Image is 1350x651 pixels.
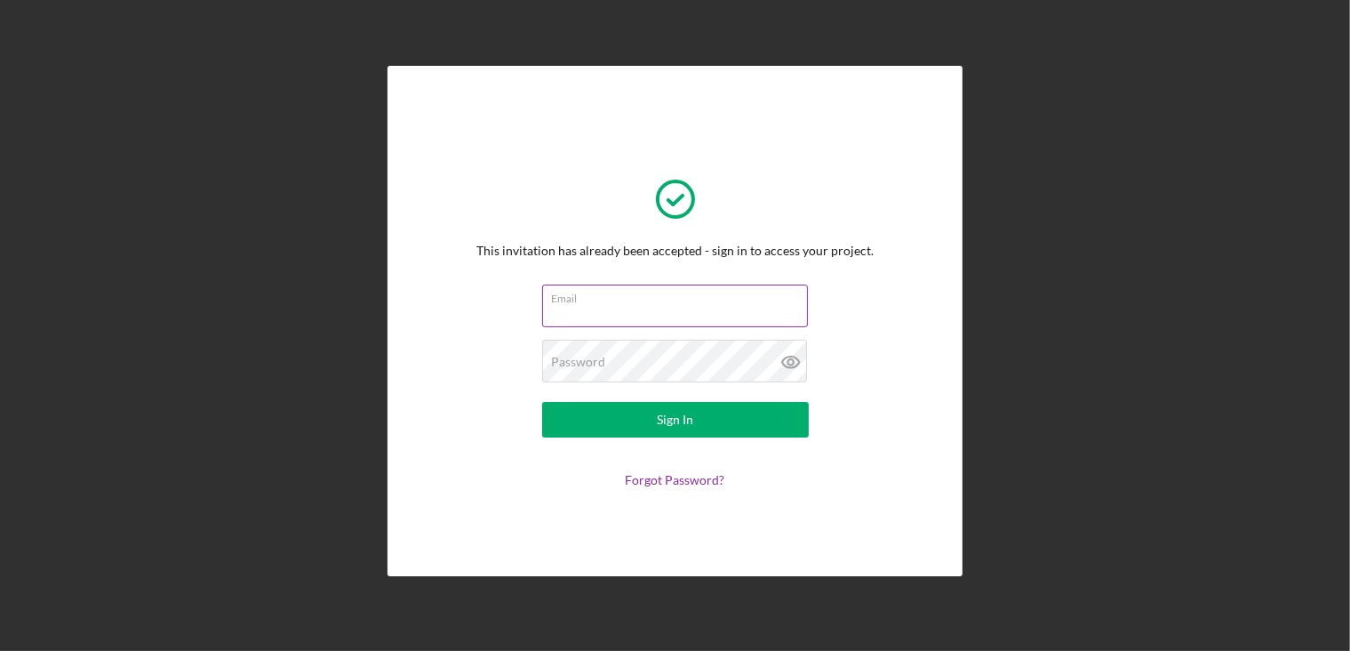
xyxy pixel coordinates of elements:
div: Sign In [657,402,693,438]
label: Password [552,355,606,369]
a: Forgot Password? [626,472,725,487]
label: Email [552,285,808,305]
div: This invitation has already been accepted - sign in to access your project. [476,244,874,258]
button: Sign In [542,402,809,438]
